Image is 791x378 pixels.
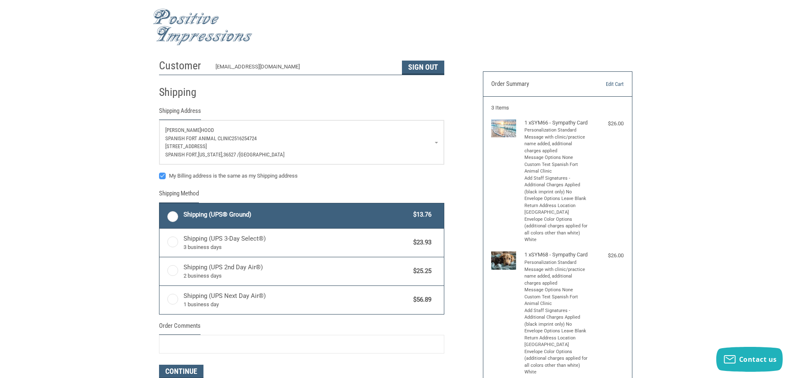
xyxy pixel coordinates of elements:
span: $23.93 [409,238,432,247]
img: Positive Impressions [153,9,252,46]
span: Shipping (UPS® Ground) [184,210,409,219]
span: 3 business days [184,243,409,251]
li: Return Address Location [GEOGRAPHIC_DATA] [524,202,589,216]
li: Message Options None [524,154,589,161]
legend: Shipping Address [159,106,201,120]
li: Message Options None [524,287,589,294]
li: Envelope Color Options (additional charges applied for all colors other than white) White [524,216,589,244]
span: Shipping (UPS 3-Day Select®) [184,234,409,251]
h3: Order Summary [491,80,581,88]
span: [STREET_ADDRESS] [165,143,207,149]
li: Envelope Options Leave Blank [524,328,589,335]
span: $25.25 [409,266,432,276]
label: My Billing address is the same as my Shipping address [159,173,444,179]
li: Personalization Standard Message with clinic/practice name added, additional charges applied [524,127,589,154]
legend: Shipping Method [159,189,199,202]
li: Custom Text Spanish Fort Animal Clinic [524,161,589,175]
span: [US_STATE], [198,151,223,158]
span: [PERSON_NAME] [165,127,201,133]
span: Shipping (UPS Next Day Air®) [184,291,409,309]
h4: 1 x SYM68 - Sympathy Card [524,251,589,258]
a: Edit Cart [581,80,624,88]
span: 2516254724 [232,135,257,141]
span: [GEOGRAPHIC_DATA] [239,151,284,158]
li: Add Staff Signatures - Additional Charges Applied (black imprint only) No [524,175,589,196]
span: 1 business day [184,300,409,309]
button: Contact us [716,347,783,372]
h2: Customer [159,59,208,73]
span: 36527 / [223,151,239,158]
h3: 3 Items [491,105,624,111]
li: Envelope Color Options (additional charges applied for all colors other than white) White [524,349,589,376]
a: Enter or select a different address [159,120,444,164]
button: Sign Out [402,61,444,75]
span: Spanish Fort Animal Clinic [165,135,232,141]
div: $26.00 [590,119,624,128]
li: Personalization Standard Message with clinic/practice name added, additional charges applied [524,259,589,287]
span: 2 business days [184,272,409,280]
span: Contact us [739,355,777,364]
span: Hood [201,127,214,133]
span: $56.89 [409,295,432,305]
span: $13.76 [409,210,432,219]
div: [EMAIL_ADDRESS][DOMAIN_NAME] [216,63,394,75]
li: Envelope Options Leave Blank [524,195,589,202]
h4: 1 x SYM66 - Sympathy Card [524,119,589,126]
div: $26.00 [590,251,624,260]
h2: Shipping [159,85,208,99]
li: Return Address Location [GEOGRAPHIC_DATA] [524,335,589,349]
span: Shipping (UPS 2nd Day Air®) [184,263,409,280]
li: Add Staff Signatures - Additional Charges Applied (black imprint only) No [524,307,589,328]
legend: Order Comments [159,321,201,335]
span: Spanish Fort, [165,151,198,158]
li: Custom Text Spanish Fort Animal Clinic [524,294,589,307]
